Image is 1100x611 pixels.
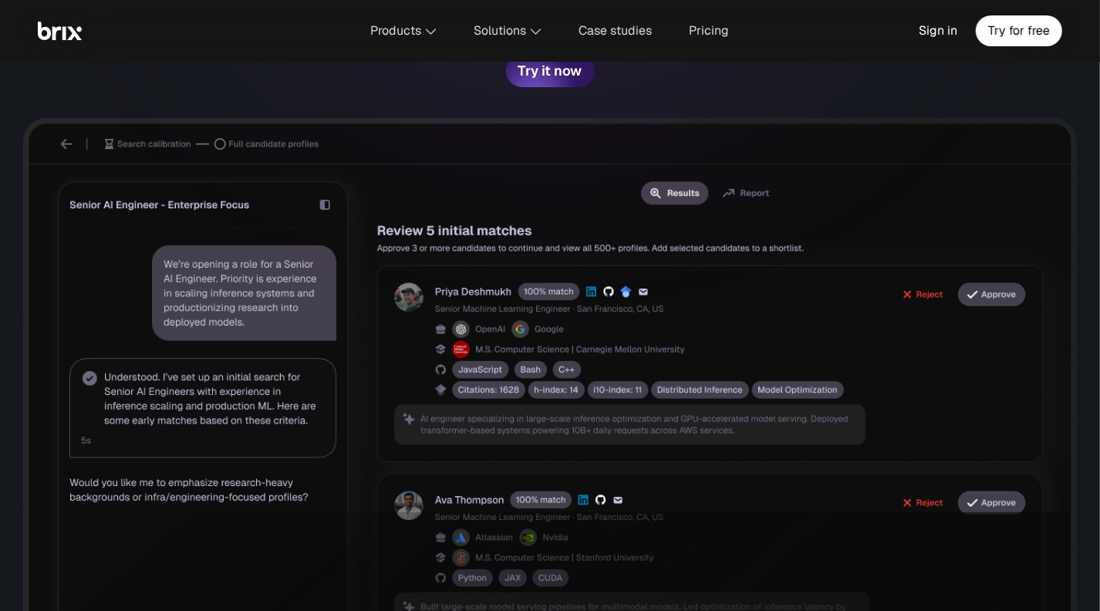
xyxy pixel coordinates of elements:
a: Case studies [570,15,662,46]
button: Try it now [506,55,595,87]
span: Case studies [579,25,653,37]
img: Brix Logo [38,22,82,40]
span: Products [371,25,422,37]
a: Sign in [909,15,967,46]
span: Try it now [518,64,582,78]
span: Pricing [690,25,730,37]
a: Pricing [680,15,739,46]
a: Try for free [976,15,1062,46]
span: Solutions [474,25,527,37]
